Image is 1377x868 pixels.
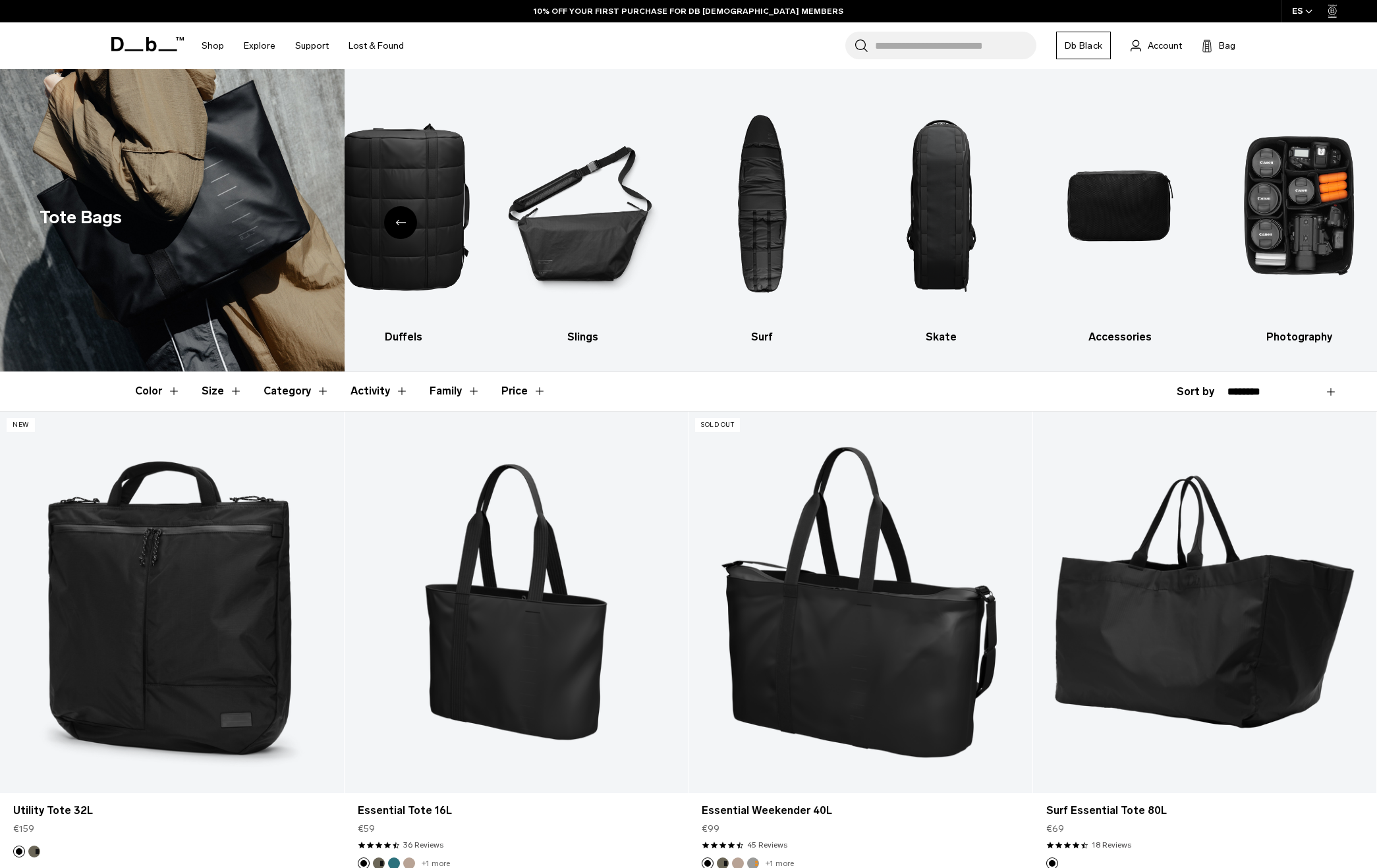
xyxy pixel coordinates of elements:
[702,803,1019,819] a: Essential Weekender 40L
[688,412,1032,793] a: Essential Weekender 40L
[13,846,25,857] button: Black Out
[1033,412,1377,793] a: Surf Essential Tote 80L
[1202,38,1235,53] button: Bag
[1219,39,1235,53] span: Bag
[702,822,719,836] span: €99
[501,372,546,410] button: Toggle Price
[1056,32,1111,59] a: Db Black
[1046,803,1364,819] a: Surf Essential Tote 80L
[1148,39,1182,53] span: Account
[505,89,661,323] img: Db
[295,22,329,69] a: Support
[202,22,224,69] a: Shop
[684,89,840,323] img: Db
[684,329,840,345] h3: Surf
[345,412,688,793] a: Essential Tote 16L
[384,206,417,239] div: Previous slide
[325,89,482,323] img: Db
[7,418,35,432] p: New
[28,846,40,857] button: Forest Green
[1042,89,1198,323] img: Db
[264,372,329,410] button: Toggle Filter
[684,89,840,345] a: Db Surf
[40,204,122,231] h1: Tote Bags
[325,89,482,345] a: Db Duffels
[863,329,1019,345] h3: Skate
[505,89,661,345] a: Db Slings
[534,5,843,17] a: 10% OFF YOUR FIRST PURCHASE FOR DB [DEMOGRAPHIC_DATA] MEMBERS
[1046,822,1064,836] span: €69
[13,822,34,836] span: €159
[351,372,408,410] button: Toggle Filter
[430,372,480,410] button: Toggle Filter
[505,329,661,345] h3: Slings
[358,822,375,836] span: €59
[244,22,275,69] a: Explore
[1042,329,1198,345] h3: Accessories
[766,859,794,868] a: +1 more
[422,859,450,868] a: +1 more
[684,89,840,345] li: 7 / 10
[505,89,661,345] li: 6 / 10
[135,372,181,410] button: Toggle Filter
[325,89,482,345] li: 5 / 10
[1092,839,1131,851] a: 18 reviews
[403,839,443,851] a: 36 reviews
[192,22,414,69] nav: Main Navigation
[1042,89,1198,345] a: Db Accessories
[747,839,787,851] a: 45 reviews
[695,418,740,432] p: Sold Out
[863,89,1019,345] li: 8 / 10
[863,89,1019,345] a: Db Skate
[202,372,242,410] button: Toggle Filter
[13,803,331,819] a: Utility Tote 32L
[349,22,404,69] a: Lost & Found
[358,803,675,819] a: Essential Tote 16L
[863,89,1019,323] img: Db
[1131,38,1182,53] a: Account
[325,329,482,345] h3: Duffels
[1042,89,1198,345] li: 9 / 10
